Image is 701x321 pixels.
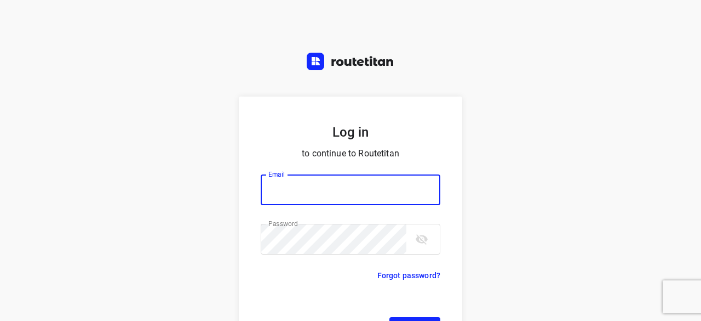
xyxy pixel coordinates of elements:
[411,228,433,250] button: toggle password visibility
[261,123,440,142] h5: Log in
[377,269,440,282] a: Forgot password?
[307,53,394,70] img: Routetitan
[261,146,440,161] p: to continue to Routetitan
[307,53,394,73] a: Routetitan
